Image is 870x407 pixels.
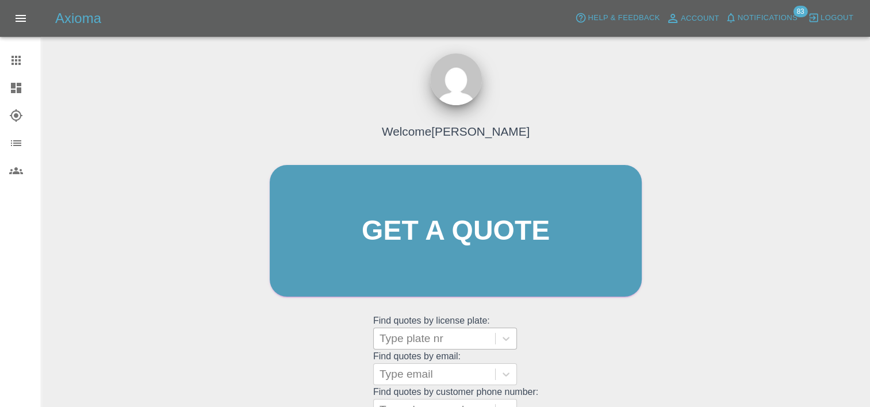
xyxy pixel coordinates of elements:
h4: Welcome [PERSON_NAME] [382,122,530,140]
button: Notifications [722,9,800,27]
grid: Find quotes by email: [373,351,538,385]
button: Help & Feedback [572,9,662,27]
a: Get a quote [270,165,642,297]
grid: Find quotes by license plate: [373,316,538,350]
img: ... [430,53,482,105]
h5: Axioma [55,9,101,28]
a: Account [663,9,722,28]
button: Logout [805,9,856,27]
span: 83 [793,6,807,17]
span: Help & Feedback [588,11,660,25]
span: Notifications [738,11,798,25]
span: Account [681,12,719,25]
button: Open drawer [7,5,35,32]
span: Logout [821,11,853,25]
